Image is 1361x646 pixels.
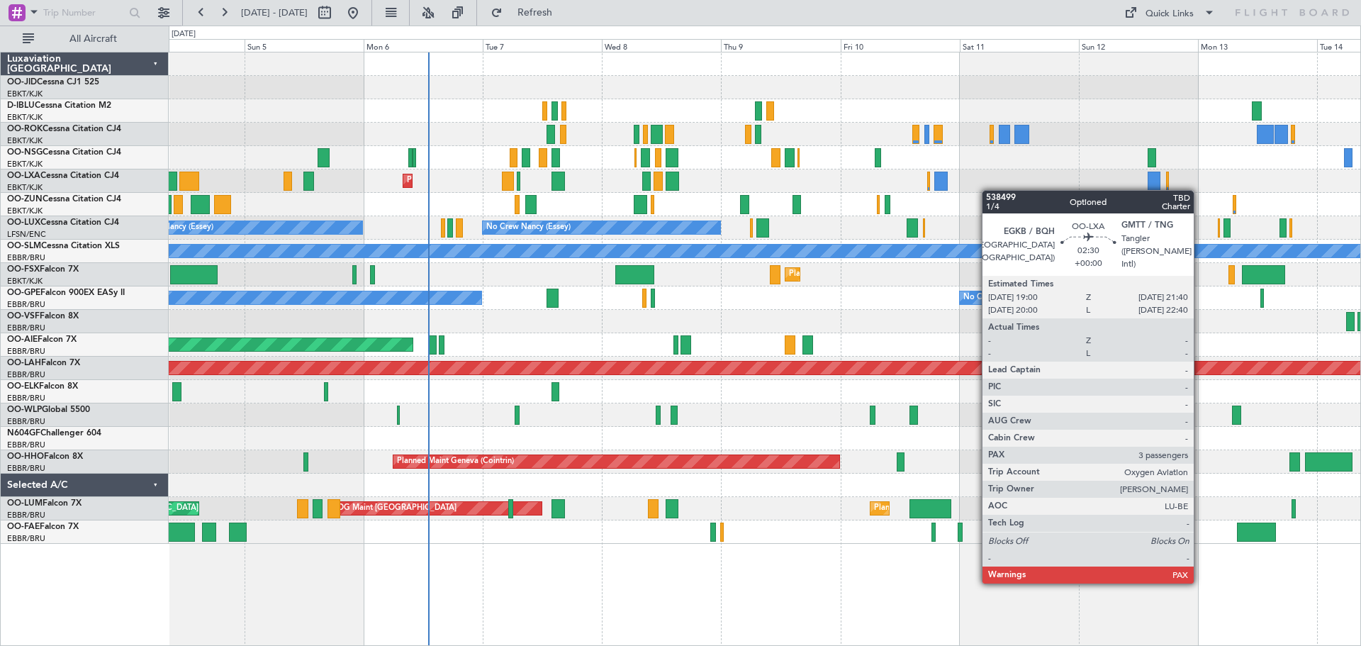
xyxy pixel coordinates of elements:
a: N604GFChallenger 604 [7,429,101,438]
a: OO-FSXFalcon 7X [7,265,79,274]
span: OO-AIE [7,335,38,344]
span: OO-ELK [7,382,39,391]
span: All Aircraft [37,34,150,44]
span: [DATE] - [DATE] [241,6,308,19]
a: OO-ELKFalcon 8X [7,382,78,391]
div: No Crew Nancy (Essey) [486,217,571,238]
div: AOG Maint [GEOGRAPHIC_DATA] [332,498,457,519]
a: EBKT/KJK [7,159,43,169]
div: Quick Links [1146,7,1194,21]
a: EBBR/BRU [7,252,45,263]
a: LFSN/ENC [7,229,46,240]
a: OO-WLPGlobal 5500 [7,406,90,414]
span: OO-SLM [7,242,41,250]
a: OO-LAHFalcon 7X [7,359,80,367]
span: OO-LAH [7,359,41,367]
span: OO-ROK [7,125,43,133]
a: EBBR/BRU [7,323,45,333]
span: OO-LUM [7,499,43,508]
button: All Aircraft [16,28,154,50]
div: Tue 7 [483,39,602,52]
span: Refresh [505,8,565,18]
a: OO-JIDCessna CJ1 525 [7,78,99,87]
a: D-IBLUCessna Citation M2 [7,101,111,110]
div: Sat 4 [125,39,245,52]
div: Planned Maint Geneva (Cointrin) [397,451,514,472]
button: Quick Links [1117,1,1222,24]
div: Sun 12 [1079,39,1198,52]
span: OO-GPE [7,289,40,297]
button: Refresh [484,1,569,24]
a: EBBR/BRU [7,440,45,450]
a: EBBR/BRU [7,346,45,357]
span: OO-LUX [7,218,40,227]
div: Sat 11 [960,39,1079,52]
a: OO-VSFFalcon 8X [7,312,79,321]
a: OO-FAEFalcon 7X [7,523,79,531]
a: EBKT/KJK [7,89,43,99]
a: EBBR/BRU [7,369,45,380]
a: EBKT/KJK [7,276,43,286]
a: OO-LUMFalcon 7X [7,499,82,508]
div: Sun 5 [245,39,364,52]
span: OO-NSG [7,148,43,157]
span: OO-ZUN [7,195,43,204]
span: OO-FAE [7,523,40,531]
a: OO-HHOFalcon 8X [7,452,83,461]
span: OO-FSX [7,265,40,274]
span: D-IBLU [7,101,35,110]
a: OO-SLMCessna Citation XLS [7,242,120,250]
span: OO-JID [7,78,37,87]
a: EBKT/KJK [7,135,43,146]
a: EBBR/BRU [7,510,45,520]
a: OO-NSGCessna Citation CJ4 [7,148,121,157]
div: Fri 10 [841,39,960,52]
div: [DATE] [172,28,196,40]
a: EBBR/BRU [7,533,45,544]
a: OO-LXACessna Citation CJ4 [7,172,119,180]
span: OO-LXA [7,172,40,180]
div: Thu 9 [721,39,840,52]
a: OO-ROKCessna Citation CJ4 [7,125,121,133]
a: EBBR/BRU [7,299,45,310]
div: Planned Maint [GEOGRAPHIC_DATA] ([GEOGRAPHIC_DATA] National) [874,498,1131,519]
input: Trip Number [43,2,125,23]
a: OO-GPEFalcon 900EX EASy II [7,289,125,297]
a: OO-ZUNCessna Citation CJ4 [7,195,121,204]
div: No Crew [GEOGRAPHIC_DATA] ([GEOGRAPHIC_DATA] National) [963,287,1201,308]
div: No Crew Nancy (Essey) [129,217,213,238]
div: Wed 8 [602,39,721,52]
span: N604GF [7,429,40,438]
div: Planned Maint Melsbroek Air Base [1162,521,1286,542]
div: Mon 6 [364,39,483,52]
a: EBKT/KJK [7,182,43,193]
span: OO-HHO [7,452,44,461]
a: EBBR/BRU [7,393,45,403]
a: OO-AIEFalcon 7X [7,335,77,344]
div: Mon 13 [1198,39,1317,52]
a: EBBR/BRU [7,463,45,474]
a: EBKT/KJK [7,112,43,123]
a: OO-LUXCessna Citation CJ4 [7,218,119,227]
span: OO-WLP [7,406,42,414]
div: Planned Maint Kortrijk-[GEOGRAPHIC_DATA] [407,170,572,191]
a: EBBR/BRU [7,416,45,427]
div: Planned Maint Kortrijk-[GEOGRAPHIC_DATA] [789,264,954,285]
a: EBKT/KJK [7,206,43,216]
span: OO-VSF [7,312,40,321]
